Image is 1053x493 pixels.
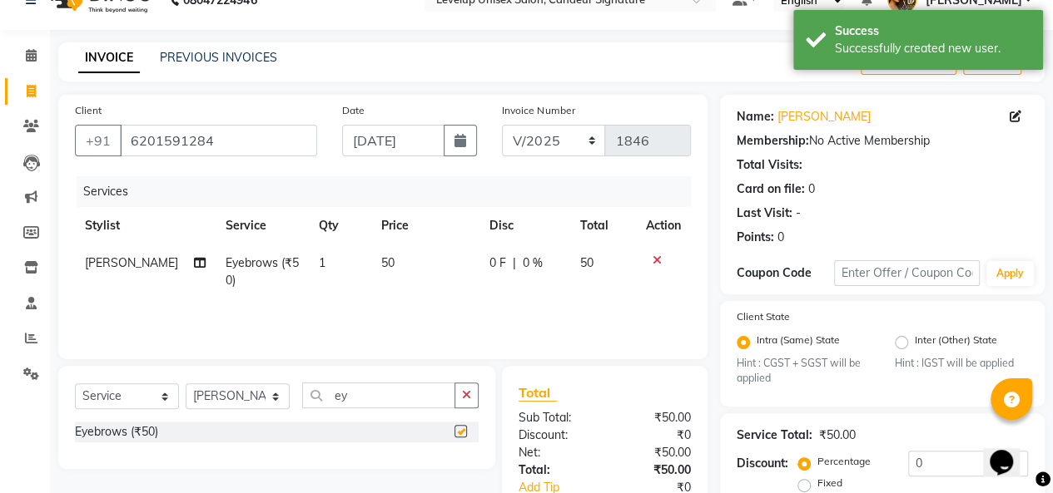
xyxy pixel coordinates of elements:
div: 0 [777,229,784,246]
div: Service Total: [737,426,812,444]
iframe: chat widget [983,426,1036,476]
div: ₹50.00 [604,461,703,479]
div: Discount: [506,426,605,444]
div: Sub Total: [506,409,605,426]
div: Card on file: [737,180,805,198]
div: Services [77,176,703,207]
div: Success [835,22,1031,40]
span: 0 % [523,254,543,272]
div: ₹50.00 [819,426,856,444]
label: Invoice Number [502,103,574,118]
button: Apply [986,261,1034,286]
div: Points: [737,229,774,246]
div: - [796,205,801,222]
span: Eyebrows (₹50) [226,255,299,288]
div: ₹50.00 [604,409,703,426]
div: Net: [506,444,605,461]
div: ₹50.00 [604,444,703,461]
div: No Active Membership [737,132,1028,150]
th: Disc [479,207,569,244]
small: Hint : IGST will be applied [895,356,1028,371]
th: Price [371,207,479,244]
span: 50 [381,255,395,270]
span: 0 F [489,254,506,272]
th: Action [636,207,691,244]
span: [PERSON_NAME] [85,255,178,270]
th: Service [216,207,309,244]
label: Client State [737,309,790,324]
a: [PERSON_NAME] [777,108,871,126]
div: Discount: [737,455,788,472]
label: Date [342,103,365,118]
div: Successfully created new user. [835,40,1031,57]
div: Total: [506,461,605,479]
label: Client [75,103,102,118]
label: Inter (Other) State [915,333,997,352]
div: Eyebrows (₹50) [75,423,158,441]
input: Search or Scan [302,382,455,408]
div: Membership: [737,132,809,150]
a: INVOICE [78,43,140,73]
input: Enter Offer / Coupon Code [834,260,980,286]
div: Coupon Code [737,264,834,282]
div: Last Visit: [737,205,792,222]
label: Percentage [817,454,871,469]
div: 0 [808,180,815,198]
span: 50 [579,255,593,270]
a: PREVIOUS INVOICES [160,50,277,65]
label: Fixed [817,476,842,491]
th: Qty [309,207,371,244]
th: Total [569,207,636,244]
div: Name: [737,108,774,126]
div: ₹0 [604,426,703,444]
span: | [513,254,516,272]
div: Total Visits: [737,156,802,174]
span: 1 [319,255,325,270]
span: Total [519,384,557,402]
th: Stylist [75,207,216,244]
label: Intra (Same) State [757,333,840,352]
button: +91 [75,125,122,156]
small: Hint : CGST + SGST will be applied [737,356,870,387]
input: Search by Name/Mobile/Email/Code [120,125,317,156]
